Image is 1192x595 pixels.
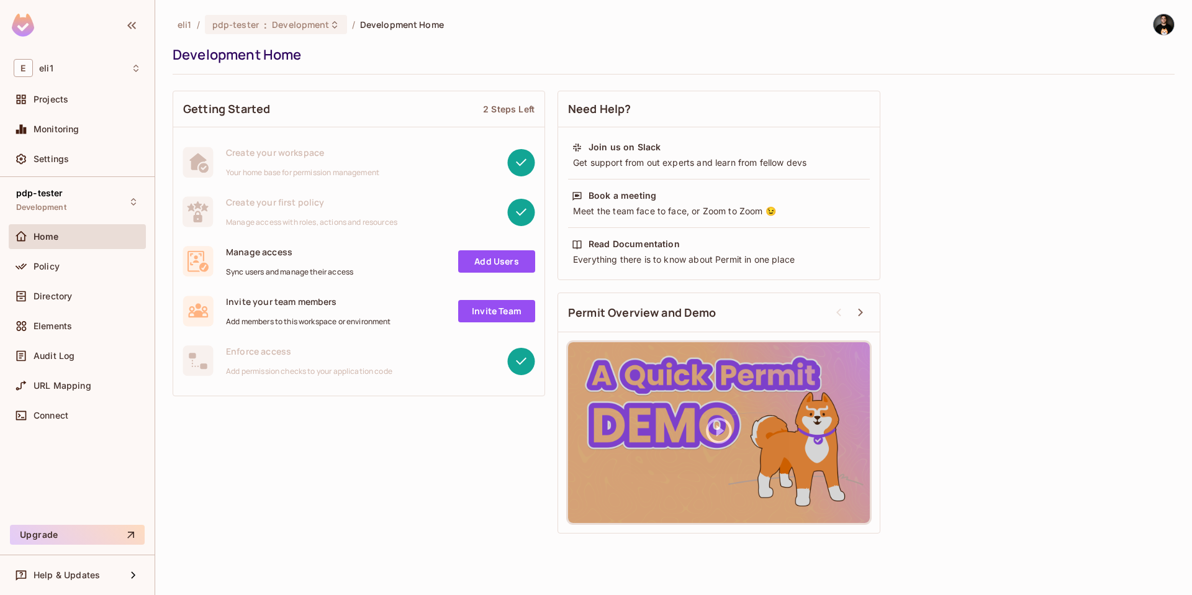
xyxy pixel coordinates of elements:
span: URL Mapping [34,381,91,391]
span: Manage access with roles, actions and resources [226,217,397,227]
div: Everything there is to know about Permit in one place [572,253,866,266]
img: SReyMgAAAABJRU5ErkJggg== [12,14,34,37]
button: Upgrade [10,525,145,545]
span: pdp-tester [212,19,259,30]
span: Manage access [226,246,353,258]
span: Add members to this workspace or environment [226,317,391,327]
span: Home [34,232,59,242]
div: Get support from out experts and learn from fellow devs [572,157,866,169]
span: : [263,20,268,30]
span: pdp-tester [16,188,63,198]
span: Need Help? [568,101,631,117]
span: Connect [34,411,68,420]
img: Eli Moshkovich [1154,14,1174,35]
span: the active workspace [178,19,192,30]
div: Join us on Slack [589,141,661,153]
span: Projects [34,94,68,104]
div: 2 Steps Left [483,103,535,115]
li: / [352,19,355,30]
a: Invite Team [458,300,535,322]
span: Development Home [360,19,444,30]
span: Invite your team members [226,296,391,307]
a: Add Users [458,250,535,273]
span: E [14,59,33,77]
span: Getting Started [183,101,270,117]
span: Create your first policy [226,196,397,208]
span: Monitoring [34,124,79,134]
span: Workspace: eli1 [39,63,53,73]
span: Audit Log [34,351,74,361]
div: Book a meeting [589,189,656,202]
span: Add permission checks to your application code [226,366,392,376]
span: Your home base for permission management [226,168,379,178]
span: Settings [34,154,69,164]
span: Policy [34,261,60,271]
span: Permit Overview and Demo [568,305,716,320]
div: Development Home [173,45,1168,64]
span: Elements [34,321,72,331]
span: Help & Updates [34,570,100,580]
span: Directory [34,291,72,301]
span: Enforce access [226,345,392,357]
span: Development [272,19,329,30]
span: Create your workspace [226,147,379,158]
div: Meet the team face to face, or Zoom to Zoom 😉 [572,205,866,217]
span: Sync users and manage their access [226,267,353,277]
li: / [197,19,200,30]
span: Development [16,202,66,212]
div: Read Documentation [589,238,680,250]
